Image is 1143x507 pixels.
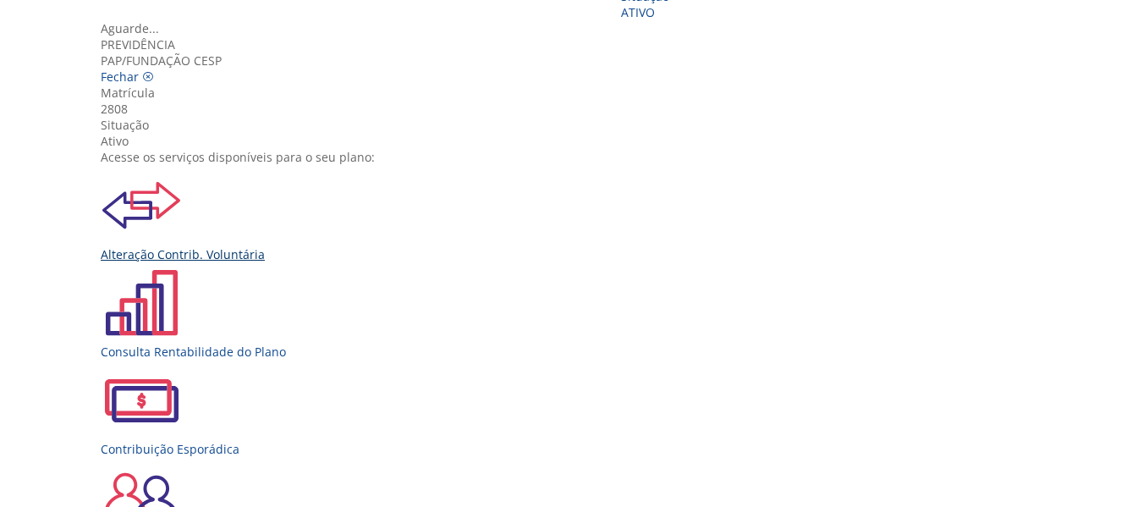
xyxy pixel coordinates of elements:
div: Previdência [101,36,1055,52]
div: 2808 [101,101,1055,117]
div: Matrícula [101,85,1055,101]
a: Alteração Contrib. Voluntária [101,165,1055,262]
div: Alteração Contrib. Voluntária [101,246,1055,262]
img: ContrbVoluntaria.svg [101,165,182,246]
a: Consulta Rentabilidade do Plano [101,262,1055,360]
a: Fechar [101,69,154,85]
div: Ativo [101,133,1055,149]
div: Situação [101,117,1055,133]
a: Contribuição Esporádica [101,360,1055,457]
div: Acesse os serviços disponíveis para o seu plano: [101,149,1055,165]
div: Aguarde... [101,20,1055,36]
img: Contribuicaoesporadica.svg [101,360,182,441]
span: PAP/FUNDAÇÃO CESP [101,52,222,69]
span: Fechar [101,69,139,85]
div: Contribuição Esporádica [101,441,1055,457]
img: ConsultaRentabilidadedoPlano.svg [101,262,182,344]
div: Consulta Rentabilidade do Plano [101,344,1055,360]
span: Ativo [621,4,655,20]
